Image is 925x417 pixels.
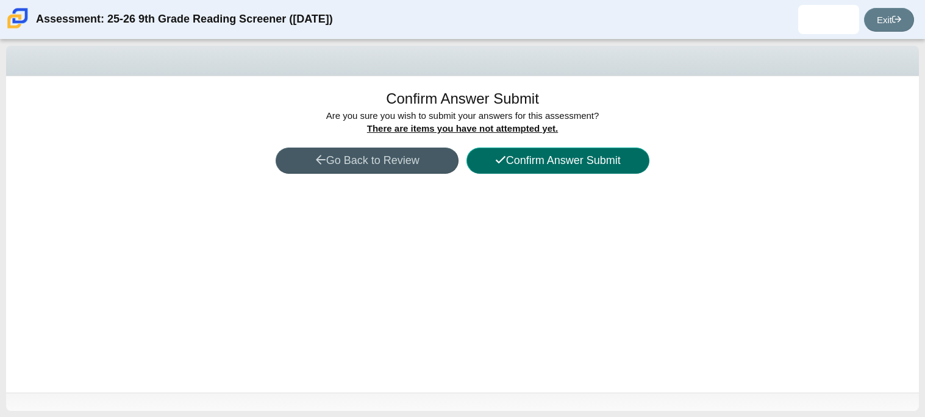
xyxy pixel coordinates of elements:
[5,23,30,33] a: Carmen School of Science & Technology
[36,5,333,34] div: Assessment: 25-26 9th Grade Reading Screener ([DATE])
[5,5,30,31] img: Carmen School of Science & Technology
[819,10,838,29] img: aziza.jackson.r7nwgq
[864,8,914,32] a: Exit
[367,123,558,134] u: There are items you have not attempted yet.
[466,148,649,174] button: Confirm Answer Submit
[386,88,539,109] h1: Confirm Answer Submit
[326,110,599,134] span: Are you sure you wish to submit your answers for this assessment?
[276,148,459,174] button: Go Back to Review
